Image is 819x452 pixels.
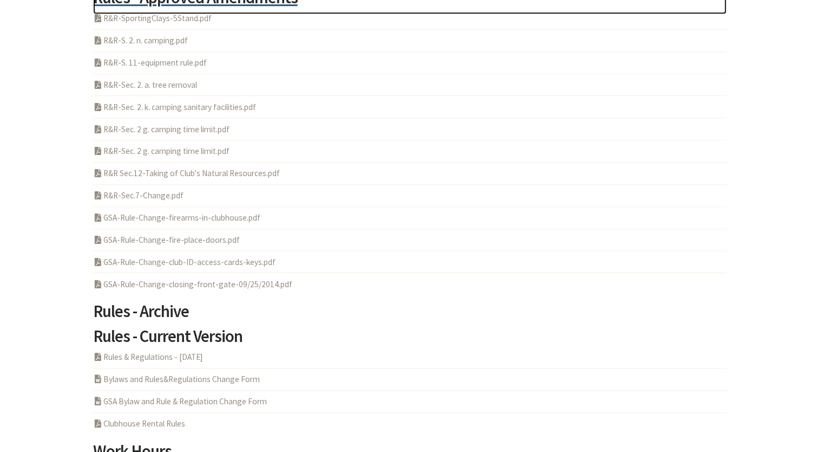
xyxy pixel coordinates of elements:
a: R&R-S. 11-equipment rule.pdf [93,57,207,68]
i: PDF Acrobat Document [93,353,103,361]
a: R&R-S. 2. n. camping.pdf [93,35,188,46]
i: PDF Acrobat Document [93,258,103,266]
a: Bylaws and Rules&Regulations Change Form [93,374,260,384]
a: Rules - Current Version [93,328,726,353]
i: PDF Acrobat Document [93,236,103,244]
a: Rules & Regulations - [DATE] [93,352,203,362]
i: PDF Acrobat Document [93,147,103,155]
a: GSA-Rule-Change-firearms-in-clubhouse.pdf [93,212,260,223]
i: PDF Acrobat Document [93,81,103,89]
a: GSA Bylaw and Rule & Regulation Change Form [93,396,267,406]
i: DOCX Word Document [93,375,103,383]
i: PDF Acrobat Document [93,191,103,199]
a: GSA-Rule-Change-club-ID-access-cards-keys.pdf [93,257,276,267]
i: PDF Acrobat Document [93,125,103,133]
a: Rules - Archive [93,303,726,328]
i: PDF Acrobat Document [93,59,103,67]
a: R&R-Sec. 2. a. tree removal [93,80,197,90]
i: PDF Acrobat Document [93,214,103,222]
a: R&R-Sec.7-Change.pdf [93,190,184,201]
i: PDF Acrobat Document [93,280,103,288]
a: R&R-Sec. 2 g. camping time limit.pdf [93,146,230,156]
i: PDF Acrobat Document [93,36,103,44]
i: PDF Acrobat Document [93,14,103,22]
a: R&R Sec.12-Taking of Club's Natural Resources.pdf [93,168,280,178]
a: R&R-Sec. 2 g. camping time limit.pdf [93,124,230,134]
a: Clubhouse Rental Rules [93,418,185,429]
a: GSA-Rule-Change-fire-place-doors.pdf [93,235,240,245]
a: GSA-Rule-Change-closing-front-gate-09/25/2014.pdf [93,279,292,289]
a: R&R-SportingClays-5Stand.pdf [93,13,212,23]
i: PDF Acrobat Document [93,103,103,111]
i: DOCX Word Document [93,397,103,405]
i: PDF Acrobat Document [93,419,103,428]
a: R&R-Sec. 2. k. camping sanitary facilities.pdf [93,102,256,112]
i: PDF Acrobat Document [93,169,103,177]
